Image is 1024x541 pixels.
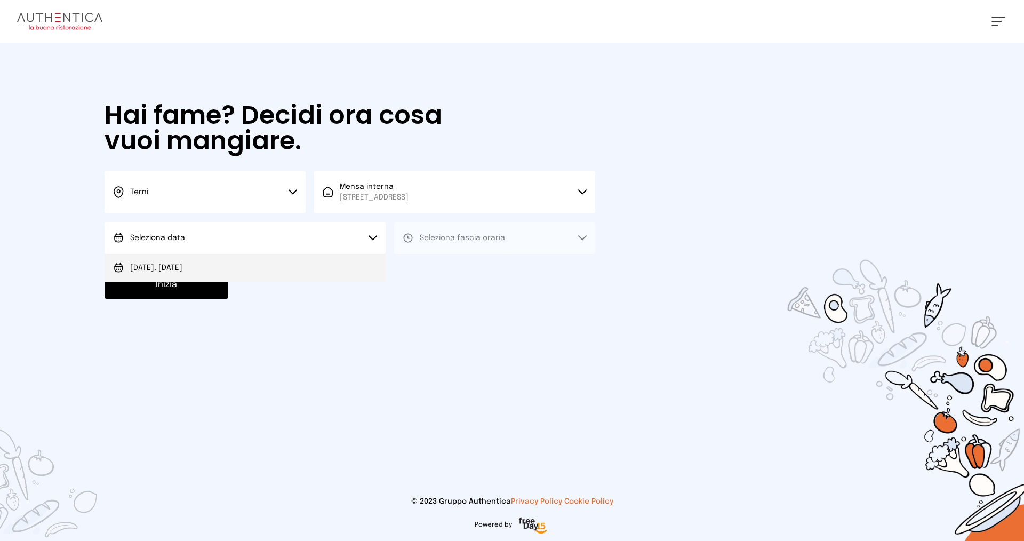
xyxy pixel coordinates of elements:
[17,496,1007,507] p: © 2023 Gruppo Authentica
[105,222,386,254] button: Seleziona data
[394,222,595,254] button: Seleziona fascia oraria
[130,262,182,273] span: [DATE], [DATE]
[130,234,185,242] span: Seleziona data
[516,515,550,537] img: logo-freeday.3e08031.png
[475,521,512,529] span: Powered by
[511,498,562,505] a: Privacy Policy
[420,234,505,242] span: Seleziona fascia oraria
[564,498,613,505] a: Cookie Policy
[105,271,228,299] button: Inizia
